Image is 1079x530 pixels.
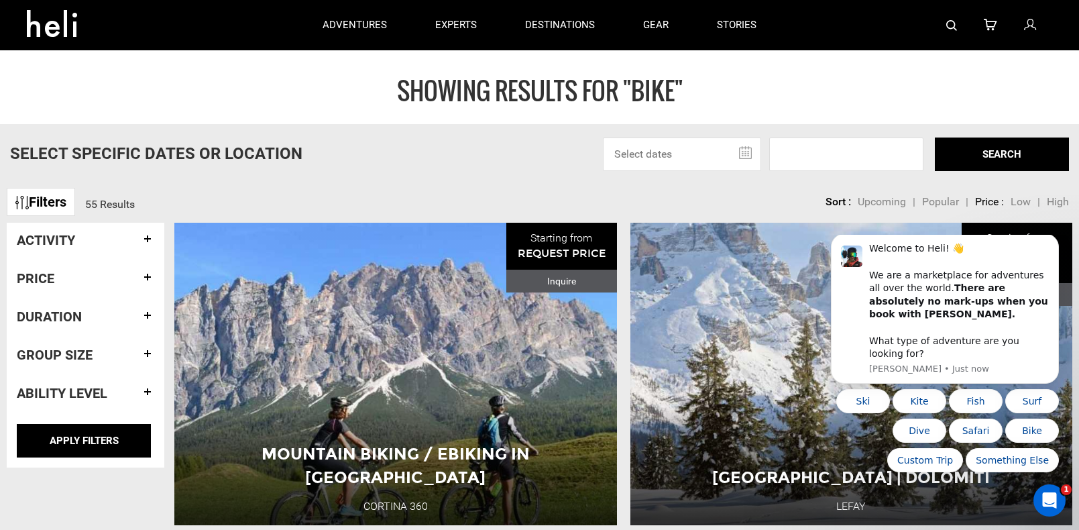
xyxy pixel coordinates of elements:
[525,18,595,32] p: destinations
[966,195,968,210] li: |
[1037,195,1040,210] li: |
[922,195,959,208] span: Popular
[17,271,154,286] h4: Price
[30,11,52,32] img: Profile image for Carl
[155,213,248,237] button: Quick reply: Something Else
[975,195,1004,210] li: Price :
[913,195,915,210] li: |
[10,142,302,165] p: Select Specific Dates Or Location
[17,348,154,362] h4: Group size
[76,213,152,237] button: Quick reply: Custom Trip
[82,184,135,208] button: Quick reply: Dive
[435,18,477,32] p: experts
[1061,484,1072,495] span: 1
[17,424,151,458] input: APPLY FILTERS
[17,386,154,401] h4: Ability Level
[935,138,1069,171] button: SEARCH
[138,154,192,178] button: Quick reply: Fish
[323,18,387,32] p: adventures
[17,309,154,324] h4: Duration
[858,195,906,208] span: Upcoming
[194,154,248,178] button: Quick reply: Surf
[58,128,238,140] p: Message from Carl, sent Just now
[826,195,851,210] li: Sort :
[603,138,761,171] input: Select dates
[25,154,79,178] button: Quick reply: Ski
[82,154,135,178] button: Quick reply: Kite
[194,184,248,208] button: Quick reply: Bike
[7,188,75,217] a: Filters
[20,154,248,237] div: Quick reply options
[811,235,1079,480] iframe: Intercom notifications message
[58,48,237,85] b: There are absolutely no mark-ups when you book with [PERSON_NAME].
[58,7,238,125] div: Message content
[1011,195,1031,208] span: Low
[138,184,192,208] button: Quick reply: Safari
[85,198,135,211] span: 55 Results
[58,7,238,125] div: Welcome to Heli! 👋 We are a marketplace for adventures all over the world. What type of adventure...
[946,20,957,31] img: search-bar-icon.svg
[17,233,154,248] h4: Activity
[15,196,29,209] img: btn-icon.svg
[1047,195,1069,208] span: High
[1033,484,1066,517] iframe: Intercom live chat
